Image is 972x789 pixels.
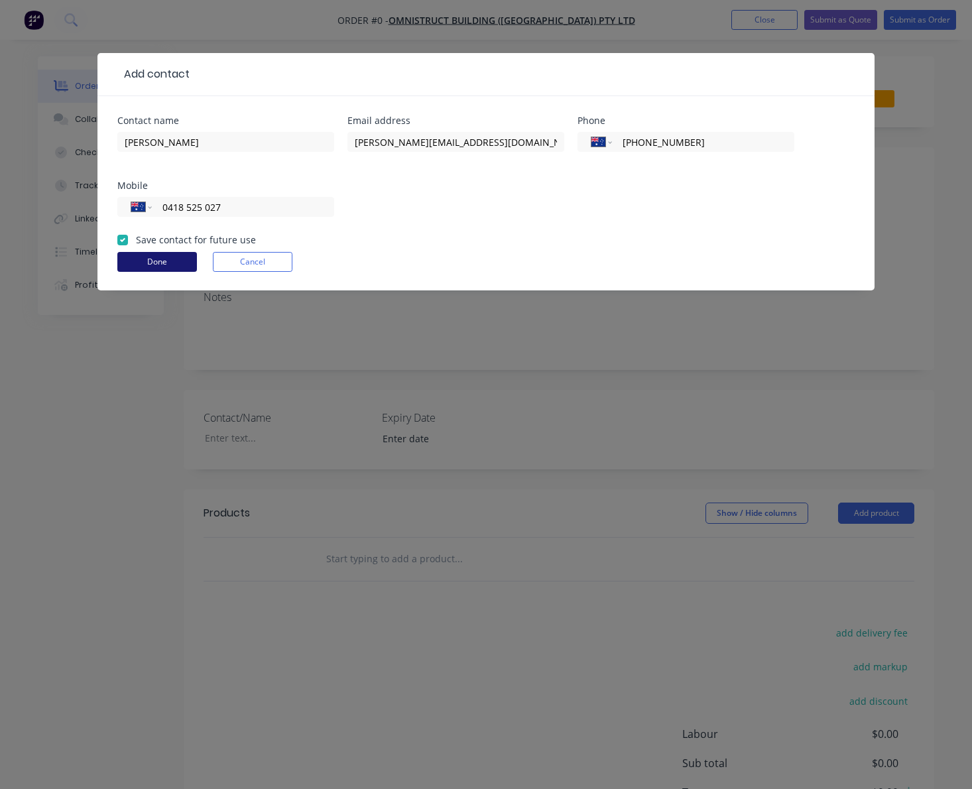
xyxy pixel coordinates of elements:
div: Contact name [117,116,334,125]
button: Done [117,252,197,272]
div: Email address [347,116,564,125]
div: Add contact [117,66,190,82]
button: Cancel [213,252,292,272]
label: Save contact for future use [136,233,256,247]
div: Phone [577,116,794,125]
div: Mobile [117,181,334,190]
